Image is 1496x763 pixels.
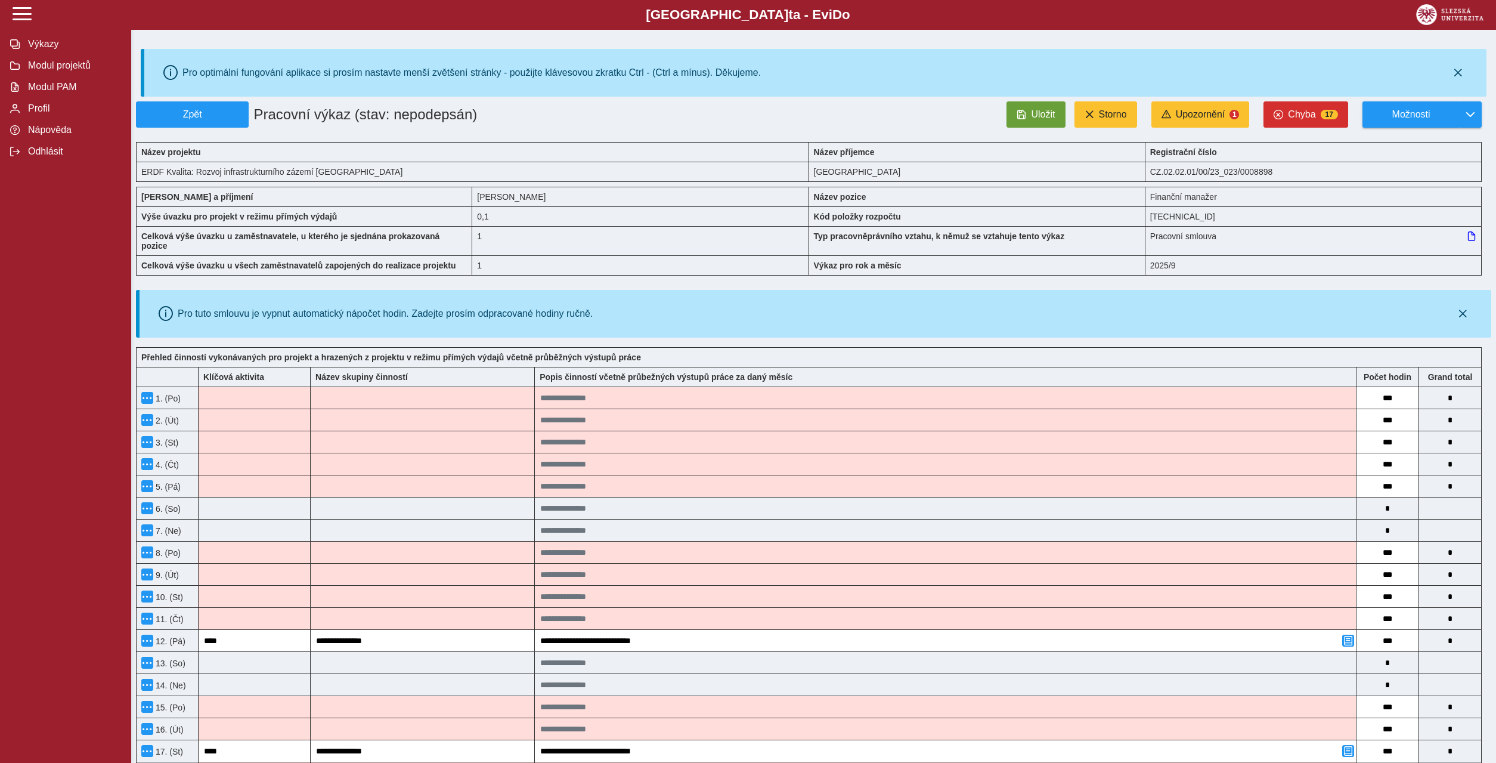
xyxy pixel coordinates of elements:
button: Menu [141,591,153,603]
button: Menu [141,458,153,470]
button: Menu [141,679,153,691]
span: Možnosti [1373,109,1449,120]
button: Menu [141,569,153,580]
b: Popis činností včetně průbežných výstupů práce za daný měsíc [540,372,792,382]
b: [PERSON_NAME] a příjmení [141,192,253,202]
button: Menu [141,701,153,713]
span: 11. (Čt) [153,614,184,624]
span: Chyba [1288,109,1315,120]
div: Pro tuto smlouvu je vypnut automatický nápočet hodin. Zadejte prosím odpracované hodiny ručně. [178,308,593,319]
span: 9. (Út) [153,570,179,580]
div: [PERSON_NAME] [472,187,809,206]
div: 2025/9 [1145,255,1482,276]
img: logo_web_su.png [1416,4,1483,25]
div: [TECHNICAL_ID] [1145,206,1482,226]
span: 17. (St) [153,747,183,756]
button: Menu [141,524,153,536]
button: Menu [141,613,153,625]
span: Zpět [141,109,243,120]
div: 0,8 h / den. 4 h / týden. [472,206,809,226]
span: Výkazy [24,39,121,50]
span: Upozornění [1176,109,1225,120]
span: 3. (St) [153,438,178,447]
button: Menu [141,480,153,492]
span: 1. (Po) [153,394,181,403]
button: Přidat poznámku [1342,745,1354,757]
b: Kód položky rozpočtu [814,212,901,221]
span: Modul PAM [24,82,121,92]
span: 16. (Út) [153,725,184,734]
b: Přehled činností vykonávaných pro projekt a hrazených z projektu v režimu přímých výdajů včetně p... [141,353,641,362]
div: [GEOGRAPHIC_DATA] [809,162,1145,182]
span: 6. (So) [153,504,181,514]
span: 10. (St) [153,592,183,602]
b: Typ pracovněprávního vztahu, k němuž se vztahuje tento výkaz [814,231,1065,241]
span: Odhlásit [24,146,121,157]
span: Nápověda [24,125,121,135]
b: Název projektu [141,147,201,157]
span: 5. (Pá) [153,482,181,492]
b: Název skupiny činností [315,372,408,382]
b: Název pozice [814,192,866,202]
b: Výše úvazku pro projekt v režimu přímých výdajů [141,212,337,221]
b: Název příjemce [814,147,875,157]
button: Menu [141,392,153,404]
span: o [842,7,850,22]
button: Uložit [1006,101,1065,128]
button: Chyba17 [1263,101,1348,128]
button: Menu [141,502,153,514]
b: Výkaz pro rok a měsíc [814,261,902,270]
button: Menu [141,745,153,757]
span: Uložit [1031,109,1055,120]
span: t [788,7,792,22]
div: Pro optimální fungování aplikace si prosím nastavte menší zvětšení stránky - použijte klávesovou ... [182,67,761,78]
h1: Pracovní výkaz (stav: nepodepsán) [249,101,701,128]
button: Menu [141,546,153,558]
button: Menu [141,723,153,735]
span: 15. (Po) [153,703,185,712]
span: 14. (Ne) [153,681,186,690]
span: 8. (Po) [153,548,181,558]
b: Klíčová aktivita [203,372,264,382]
span: 7. (Ne) [153,526,181,536]
span: Profil [24,103,121,114]
span: 1 [1229,110,1239,119]
span: 13. (So) [153,659,185,668]
span: 4. (Čt) [153,460,179,469]
div: Pracovní smlouva [1145,226,1482,255]
span: D [832,7,842,22]
div: Finanční manažer [1145,187,1482,206]
button: Přidat poznámku [1342,635,1354,647]
div: 1 [472,226,809,255]
div: CZ.02.02.01/00/23_023/0008898 [1145,162,1482,182]
b: Celková výše úvazku u zaměstnavatele, u kterého je sjednána prokazovaná pozice [141,231,439,251]
span: Storno [1099,109,1127,120]
button: Menu [141,414,153,426]
button: Upozornění1 [1151,101,1250,128]
b: Suma za den přes všechny výkazy [1419,372,1481,382]
span: 12. (Pá) [153,637,185,646]
div: ERDF Kvalita: Rozvoj infrastrukturního zázemí [GEOGRAPHIC_DATA] [136,162,809,182]
span: Modul projektů [24,60,121,71]
b: [GEOGRAPHIC_DATA] a - Evi [36,7,1460,23]
button: Možnosti [1362,101,1459,128]
button: Menu [141,635,153,647]
button: Storno [1074,101,1137,128]
b: Celková výše úvazku u všech zaměstnavatelů zapojených do realizace projektu [141,261,456,270]
div: 1 [472,255,809,276]
b: Registrační číslo [1150,147,1217,157]
b: Počet hodin [1356,372,1418,382]
button: Menu [141,657,153,669]
span: 17 [1321,110,1338,119]
button: Menu [141,436,153,448]
span: 2. (Út) [153,416,179,425]
button: Zpět [136,101,249,128]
